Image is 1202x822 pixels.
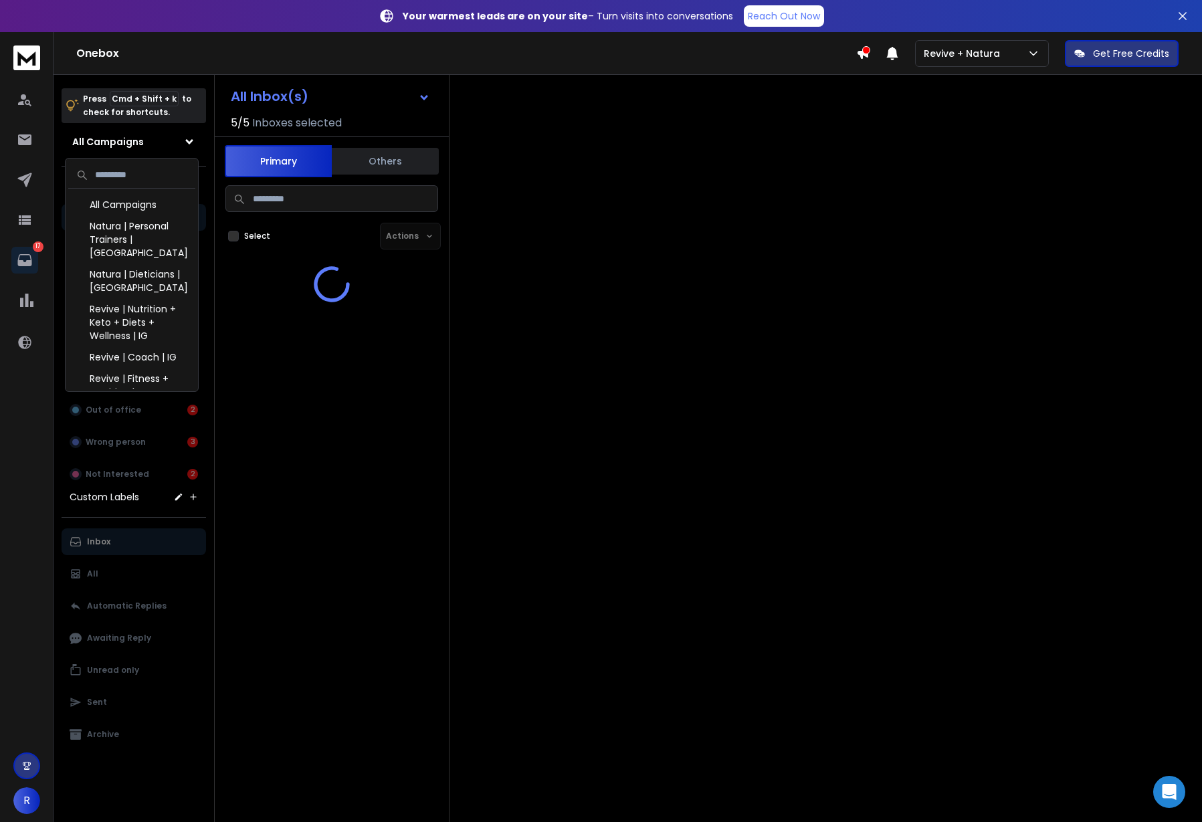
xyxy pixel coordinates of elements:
p: Get Free Credits [1093,47,1169,60]
strong: Your warmest leads are on your site [403,9,588,23]
h1: All Campaigns [72,135,144,148]
span: Cmd + Shift + k [110,91,179,106]
button: Primary [225,145,332,177]
h3: Custom Labels [70,490,139,504]
div: Natura | Personal Trainers | [GEOGRAPHIC_DATA] [68,215,195,264]
h3: Filters [62,177,206,196]
p: Revive + Natura [924,47,1005,60]
div: Open Intercom Messenger [1153,776,1185,808]
label: Select [244,231,270,241]
div: Revive | Nutrition + Keto + Diets + Wellness | IG [68,298,195,346]
div: Revive | Fitness + Nutrition | IG [68,368,195,403]
p: 17 [33,241,43,252]
span: R [13,787,40,814]
h1: All Inbox(s) [231,90,308,103]
button: Others [332,146,439,176]
h1: Onebox [76,45,856,62]
div: Revive | Coach | IG [68,346,195,368]
p: – Turn visits into conversations [403,9,733,23]
p: Press to check for shortcuts. [83,92,191,119]
span: 5 / 5 [231,115,249,131]
p: Reach Out Now [748,9,820,23]
h3: Inboxes selected [252,115,342,131]
div: Natura | Dieticians | [GEOGRAPHIC_DATA] [68,264,195,298]
div: All Campaigns [68,194,195,215]
img: logo [13,45,40,70]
